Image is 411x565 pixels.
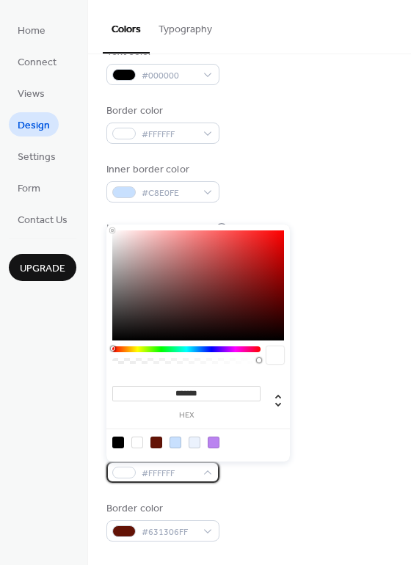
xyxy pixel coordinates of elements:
span: Settings [18,150,56,165]
span: Upgrade [20,261,65,277]
div: Text color [106,45,217,60]
a: Home [9,18,54,42]
div: rgb(186, 131, 240) [208,437,219,448]
button: Upgrade [9,254,76,281]
span: #631306FF [142,525,196,540]
a: Form [9,175,49,200]
div: rgb(255, 255, 255) [131,437,143,448]
span: Home [18,23,46,39]
div: Border color [106,501,217,517]
div: Inner border color [106,162,217,178]
a: Contact Us [9,207,76,231]
span: Contact Us [18,213,68,228]
span: Connect [18,55,57,70]
span: #C8E0FE [142,186,196,201]
div: rgb(99, 19, 6) [150,437,162,448]
div: rgb(0, 0, 0) [112,437,124,448]
div: Border color [106,103,217,119]
span: #000000 [142,68,196,84]
span: Views [18,87,45,102]
span: Design [18,118,50,134]
a: Views [9,81,54,105]
div: rgb(200, 224, 254) [170,437,181,448]
span: #FFFFFF [142,466,196,481]
a: Settings [9,144,65,168]
a: Connect [9,49,65,73]
div: rgba(0, 87, 225, 0.0784313725490196) [189,437,200,448]
span: Form [18,181,40,197]
span: #FFFFFF [142,127,196,142]
label: hex [112,412,261,420]
a: Design [9,112,59,136]
div: Inner background color [106,221,212,236]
